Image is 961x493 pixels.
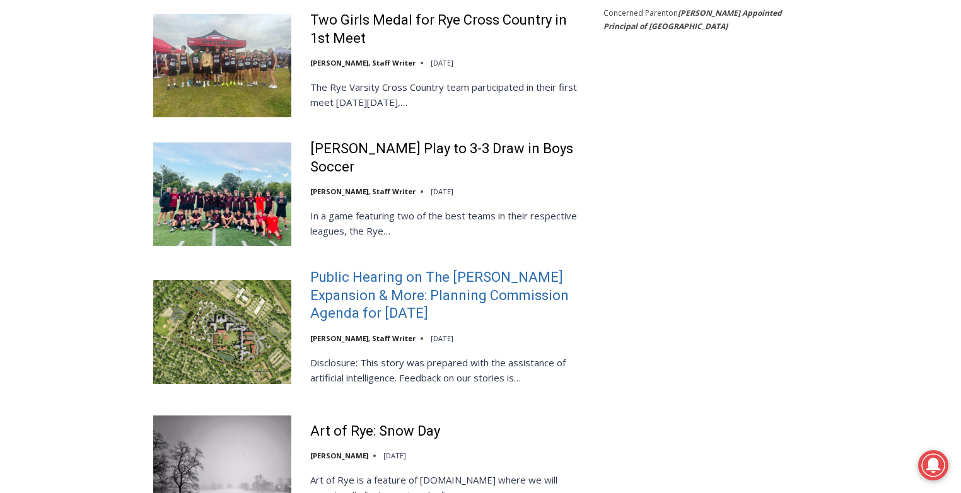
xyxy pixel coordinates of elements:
[153,14,291,117] img: Two Girls Medal for Rye Cross Country in 1st Meet
[330,125,585,154] span: Intern @ [DOMAIN_NAME]
[153,142,291,246] img: Rye, Harrison Play to 3-3 Draw in Boys Soccer
[303,122,611,157] a: Intern @ [DOMAIN_NAME]
[310,11,587,47] a: Two Girls Medal for Rye Cross Country in 1st Meet
[431,333,453,343] time: [DATE]
[310,333,416,343] a: [PERSON_NAME], Staff Writer
[153,280,291,383] img: Public Hearing on The Osborn Expansion & More: Planning Commission Agenda for Tuesday, September ...
[383,451,406,460] time: [DATE]
[130,79,185,151] div: "[PERSON_NAME]'s draw is the fine variety of pristine raw fish kept on hand"
[310,208,587,238] p: In a game featuring two of the best teams in their respective leagues, the Rye…
[310,187,416,196] a: [PERSON_NAME], Staff Writer
[318,1,596,122] div: "I learned about the history of a place I’d honestly never considered even as a resident of [GEOG...
[310,79,587,110] p: The Rye Varsity Cross Country team participated in their first meet [DATE][DATE],…
[1,127,127,157] a: Open Tues. - Sun. [PHONE_NUMBER]
[4,130,124,178] span: Open Tues. - Sun. [PHONE_NUMBER]
[603,6,811,33] footer: on
[603,8,668,18] span: Concerned Parent
[310,140,587,176] a: [PERSON_NAME] Play to 3-3 Draw in Boys Soccer
[310,269,587,323] a: Public Hearing on The [PERSON_NAME] Expansion & More: Planning Commission Agenda for [DATE]
[431,58,453,67] time: [DATE]
[310,451,368,460] a: [PERSON_NAME]
[431,187,453,196] time: [DATE]
[310,422,440,441] a: Art of Rye: Snow Day
[310,58,416,67] a: [PERSON_NAME], Staff Writer
[603,8,782,32] a: [PERSON_NAME] Appointed Principal of [GEOGRAPHIC_DATA]
[310,355,587,385] p: Disclosure: This story was prepared with the assistance of artificial intelligence. Feedback on o...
